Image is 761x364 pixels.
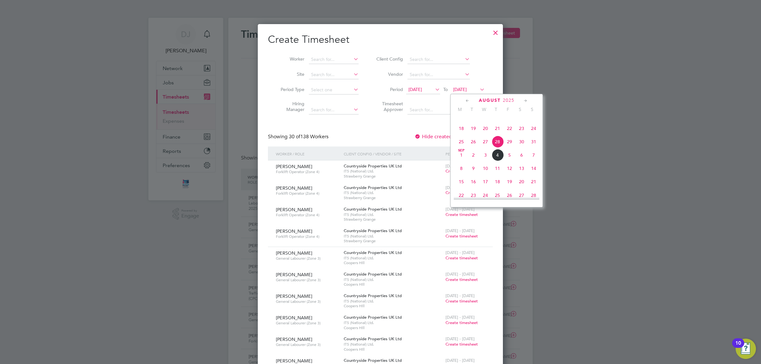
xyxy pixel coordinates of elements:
[344,347,442,352] span: Coopers Hill
[479,98,501,103] span: August
[344,303,442,309] span: Coopers Hill
[479,149,491,161] span: 3
[276,277,339,283] span: General Labourer (Zone 3)
[344,320,442,325] span: ITS (National) Ltd.
[446,298,478,304] span: Create timesheet
[344,315,402,320] span: Countryside Properties UK Ltd
[479,176,491,188] span: 17
[444,146,486,161] div: Period
[276,315,312,321] span: [PERSON_NAME]
[504,149,516,161] span: 5
[467,136,479,148] span: 26
[526,107,538,112] span: S
[454,107,466,112] span: M
[504,162,516,174] span: 12
[455,189,467,201] span: 22
[344,174,442,179] span: Strawberry Grange
[467,122,479,134] span: 19
[455,149,467,161] span: 1
[407,106,470,114] input: Search for...
[528,149,540,161] span: 7
[276,207,312,212] span: [PERSON_NAME]
[479,136,491,148] span: 27
[276,336,312,342] span: [PERSON_NAME]
[446,336,475,341] span: [DATE] - [DATE]
[407,70,470,79] input: Search for...
[344,195,442,200] span: Strawberry Grange
[344,282,442,287] span: Coopers Hill
[309,86,359,94] input: Select one
[276,321,339,326] span: General Labourer (Zone 3)
[344,342,442,347] span: ITS (National) Ltd.
[309,70,359,79] input: Search for...
[344,185,402,190] span: Countryside Properties UK Ltd
[344,169,442,174] span: ITS (National) Ltd.
[446,163,475,169] span: [DATE] - [DATE]
[268,33,493,46] h2: Create Timesheet
[446,320,478,325] span: Create timesheet
[491,189,504,201] span: 25
[344,212,442,217] span: ITS (National) Ltd.
[491,122,504,134] span: 21
[344,277,442,282] span: ITS (National) Ltd.
[502,107,514,112] span: F
[455,176,467,188] span: 15
[274,146,342,161] div: Worker / Role
[374,56,403,62] label: Client Config
[504,136,516,148] span: 29
[479,162,491,174] span: 10
[516,149,528,161] span: 6
[455,149,467,152] span: Sep
[446,341,478,347] span: Create timesheet
[504,176,516,188] span: 19
[276,71,304,77] label: Site
[453,87,467,92] span: [DATE]
[276,56,304,62] label: Worker
[344,336,402,341] span: Countryside Properties UK Ltd
[344,206,402,212] span: Countryside Properties UK Ltd
[414,133,479,140] label: Hide created timesheets
[276,164,312,169] span: [PERSON_NAME]
[514,107,526,112] span: S
[446,277,478,282] span: Create timesheet
[467,189,479,201] span: 23
[478,107,490,112] span: W
[407,55,470,64] input: Search for...
[446,206,475,212] span: [DATE] - [DATE]
[467,176,479,188] span: 16
[344,163,402,169] span: Countryside Properties UK Ltd
[344,271,402,277] span: Countryside Properties UK Ltd
[342,146,444,161] div: Client Config / Vendor / Site
[344,217,442,222] span: Strawberry Grange
[276,358,312,364] span: [PERSON_NAME]
[446,255,478,261] span: Create timesheet
[344,228,402,233] span: Countryside Properties UK Ltd
[276,342,339,347] span: General Labourer (Zone 3)
[268,133,330,140] div: Showing
[344,238,442,244] span: Strawberry Grange
[455,122,467,134] span: 18
[528,162,540,174] span: 14
[344,250,402,255] span: Countryside Properties UK Ltd
[446,250,475,255] span: [DATE] - [DATE]
[344,190,442,195] span: ITS (National) Ltd.
[446,168,478,174] span: Create timesheet
[309,55,359,64] input: Search for...
[276,169,339,174] span: Forklift Operator (Zone 4)
[276,256,339,261] span: General Labourer (Zone 3)
[276,299,339,304] span: General Labourer (Zone 3)
[516,176,528,188] span: 20
[504,122,516,134] span: 22
[289,133,328,140] span: 138 Workers
[503,98,514,103] span: 2025
[374,87,403,92] label: Period
[374,71,403,77] label: Vendor
[344,325,442,330] span: Coopers Hill
[289,133,300,140] span: 30 of
[276,212,339,218] span: Forklift Operator (Zone 4)
[446,185,475,190] span: [DATE] - [DATE]
[467,149,479,161] span: 2
[455,162,467,174] span: 8
[528,189,540,201] span: 28
[516,122,528,134] span: 23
